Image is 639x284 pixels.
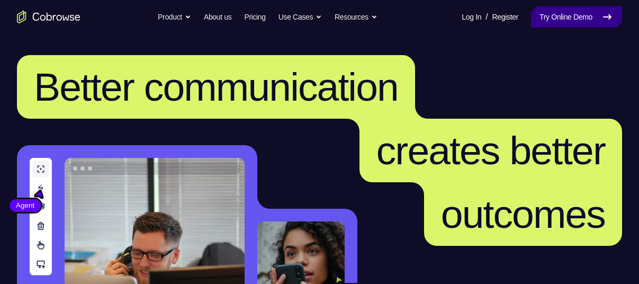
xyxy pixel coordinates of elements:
[244,6,265,28] a: Pricing
[485,11,488,23] span: /
[17,11,80,23] a: Go to the home page
[531,6,622,28] a: Try Online Demo
[204,6,231,28] a: About us
[441,192,605,236] span: outcomes
[335,6,377,28] button: Resources
[462,6,481,28] a: Log In
[34,65,398,109] span: Better communication
[376,128,605,173] span: creates better
[278,6,322,28] button: Use Cases
[158,6,191,28] button: Product
[492,6,518,28] a: Register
